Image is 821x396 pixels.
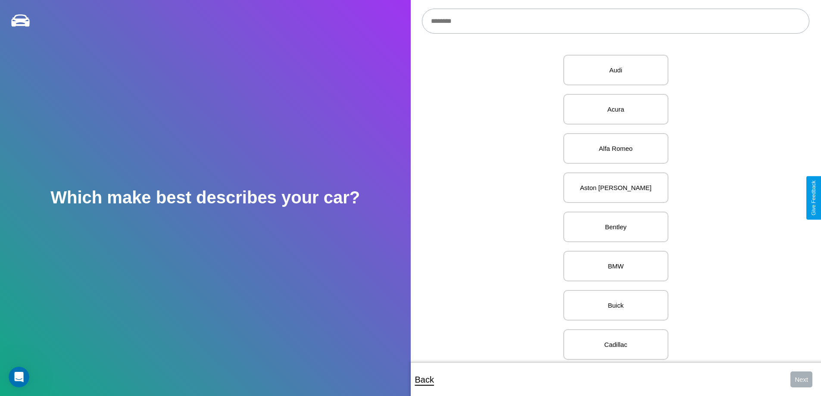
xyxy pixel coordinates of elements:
[573,221,659,233] p: Bentley
[50,188,360,207] h2: Which make best describes your car?
[573,103,659,115] p: Acura
[573,182,659,193] p: Aston [PERSON_NAME]
[573,299,659,311] p: Buick
[415,372,434,387] p: Back
[573,339,659,350] p: Cadillac
[573,260,659,272] p: BMW
[790,371,812,387] button: Next
[573,64,659,76] p: Audi
[573,143,659,154] p: Alfa Romeo
[811,181,817,215] div: Give Feedback
[9,367,29,387] iframe: Intercom live chat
